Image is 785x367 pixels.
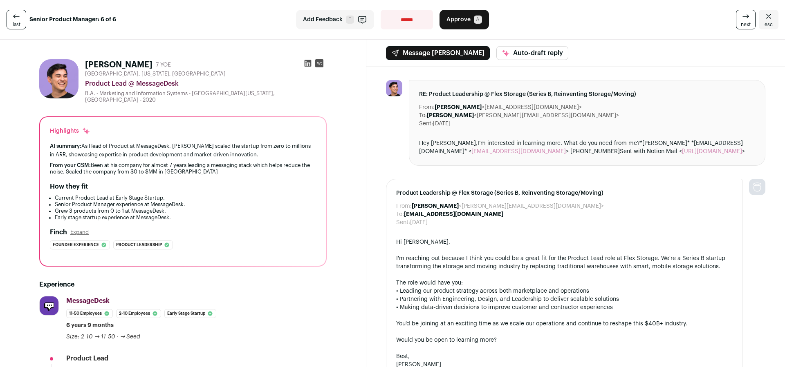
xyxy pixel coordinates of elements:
h2: Experience [39,280,327,289]
dd: <[EMAIL_ADDRESS][DOMAIN_NAME]> [435,103,582,111]
li: 11-50 employees [66,309,113,318]
a: [URL][DOMAIN_NAME] [682,149,742,154]
dt: From: [419,103,435,111]
li: Grew 3 products from 0 to 1 at MessageDesk. [55,208,316,214]
span: AI summary: [50,143,81,149]
span: Approve [446,16,471,24]
a: [EMAIL_ADDRESS][DOMAIN_NAME] [471,149,566,154]
li: Current Product Lead at Early Stage Startup. [55,195,316,201]
li: Early stage startup experience at MessageDesk. [55,214,316,221]
dt: Sent: [396,218,410,227]
dd: [DATE] [410,218,428,227]
span: Add Feedback [303,16,343,24]
div: B.A. - Marketing and Information Systems - [GEOGRAPHIC_DATA][US_STATE], [GEOGRAPHIC_DATA] - 2020 [85,90,327,103]
span: A [474,16,482,24]
div: Product Lead [66,354,108,363]
button: Expand [70,229,89,236]
span: From your CSM: [50,162,91,168]
li: Senior Product Manager experience at MessageDesk. [55,201,316,208]
b: [PERSON_NAME] [435,105,482,110]
img: 82b59a26cb44cee093b224e64ccfb0a8263477fe96dc3ff4c81462e556241fb4.jpg [39,59,78,98]
div: Product Lead @ MessageDesk [85,79,327,89]
span: RE: Product Leadership @ Flex Storage (Series B, Reinventing Storage/Moving) [419,90,755,98]
span: Size: 2-10 → 11-50 [66,334,115,340]
div: Hey [PERSON_NAME], ​ I’m interested in learning more. What do you need from me? ​ ​ *[PERSON_NAME... [419,139,755,156]
span: Founder experience [53,241,99,249]
b: [PERSON_NAME] [427,113,474,118]
div: 7 YOE [156,61,171,69]
b: [PERSON_NAME] [412,203,459,209]
dt: To: [396,210,404,218]
span: Product Leadership @ Flex Storage (Series B, Reinventing Storage/Moving) [396,189,732,197]
span: MessageDesk [66,298,110,304]
div: As Head of Product at MessageDesk, [PERSON_NAME] scaled the startup from zero to millions in ARR,... [50,142,316,159]
span: [GEOGRAPHIC_DATA], [US_STATE], [GEOGRAPHIC_DATA] [85,71,226,77]
img: 2a91c76788f5904334af8319431ab6c8234ca5757a6a9b3275f0d58332c6c89c.jpg [40,296,58,315]
a: last [7,10,26,29]
dt: From: [396,202,412,210]
dd: <[PERSON_NAME][EMAIL_ADDRESS][DOMAIN_NAME]> [412,202,604,210]
div: Been at his company for almost 7 years leading a messaging stack which helps reduce the noise. Sc... [50,162,316,175]
dt: Sent: [419,120,433,128]
div: Highlights [50,127,90,135]
button: Approve A [440,10,489,29]
dt: To: [419,111,427,120]
h2: How they fit [50,182,88,191]
h2: Finch [50,227,67,237]
span: 6 years 9 months [66,321,114,329]
a: Close [759,10,778,29]
h1: [PERSON_NAME] [85,59,153,71]
span: esc [765,21,773,28]
li: Early Stage Startup [164,309,216,318]
span: next [741,21,751,28]
a: next [736,10,756,29]
span: Product leadership [116,241,162,249]
button: Auto-draft reply [496,46,568,60]
b: [EMAIL_ADDRESS][DOMAIN_NAME] [404,211,503,217]
span: · [117,333,119,341]
li: 2-10 employees [116,309,161,318]
span: last [13,21,20,28]
strong: Senior Product Manager: 6 of 6 [29,16,116,24]
span: → Seed [120,334,141,340]
dd: [DATE] [433,120,451,128]
button: Add Feedback F [296,10,374,29]
button: Message [PERSON_NAME] [386,46,490,60]
dd: <[PERSON_NAME][EMAIL_ADDRESS][DOMAIN_NAME]> [427,111,619,120]
span: F [346,16,354,24]
img: nopic.png [749,179,765,195]
img: 82b59a26cb44cee093b224e64ccfb0a8263477fe96dc3ff4c81462e556241fb4.jpg [386,80,402,96]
